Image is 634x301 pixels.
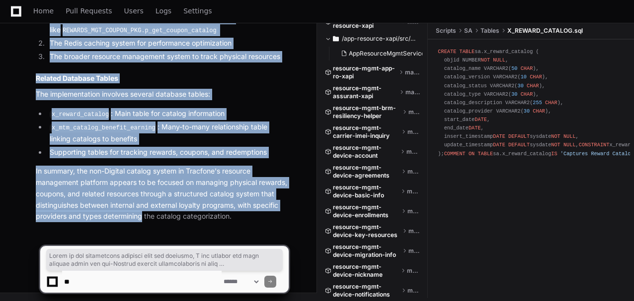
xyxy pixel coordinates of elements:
span: NOT [551,142,560,148]
p: The implementation involves several database tables: [36,89,289,100]
span: CHAR [521,91,533,97]
span: Logs [156,8,171,14]
span: SA [464,27,473,35]
span: resource-mgmt-app-ro-xapi [333,64,397,80]
code: x_mtm_catalog_benefit_earning [50,123,158,132]
span: CHAR [533,108,545,114]
code: x_reward_catalog [50,110,111,119]
span: resource-mgmt-assurant-xapi [333,84,397,100]
span: 10 [521,74,527,80]
span: CHAR [545,100,557,106]
span: CHAR [527,83,539,89]
span: resource-mgmt-device-key-resources [333,223,400,239]
li: Supporting tables for tracking rewards, coupons, and redemptions [47,147,289,158]
span: resource-mgmt-brm-resiliency-helper [333,104,400,120]
svg: Directory [333,33,339,45]
span: DATE [493,142,505,148]
span: X_REWARD_CATALOG.sql [507,27,583,35]
span: master [405,88,420,96]
span: COMMENT [444,151,466,157]
span: master [408,108,421,116]
span: DATE [469,125,481,131]
span: TABLE [459,49,475,55]
span: DATE [475,117,487,122]
li: The rewards management system via stored procedures like [47,13,289,36]
span: CHAR [530,74,542,80]
span: master [408,227,420,235]
li: The Redis caching system for performance optimization [47,38,289,49]
span: 50 [511,65,517,71]
div: sa.x_reward_catalog ( objid NUMBER , catalog_name VARCHAR2( ), catalog_version VARCHAR2( ), catal... [438,48,624,158]
code: REWARDS_MGT_COUPON_PKG.p_get_coupon_catalog [61,26,219,35]
span: AppResourceMgmtServicesImpl.java [349,50,453,58]
span: CHAR [521,65,533,71]
span: master [407,168,420,176]
h2: Related Database Tables [36,73,289,83]
span: Pull Requests [66,8,112,14]
span: NOT [481,57,490,63]
span: Tables [480,27,499,35]
span: TABLE [477,151,493,157]
span: DATE [493,133,505,139]
span: NULL [563,142,576,148]
span: resource-mgmt-device-enrollments [333,203,399,219]
span: NULL [493,57,505,63]
span: 30 [518,83,524,89]
span: 30 [511,91,517,97]
span: Home [33,8,54,14]
span: master [407,187,420,195]
span: resource-mgmt-device-agreements [333,164,399,180]
span: Scripts [436,27,456,35]
span: master [407,128,420,136]
li: : Many-to-many relationship table linking catalogs to benefits [47,121,289,144]
span: DEFAULT [508,133,530,139]
span: master [405,68,421,76]
span: IS [551,151,557,157]
span: ON [469,151,475,157]
span: Settings [183,8,212,14]
span: resource-mgmt-device-account [333,144,398,160]
li: The broader resource management system to track physical resources [47,51,289,62]
span: /app-resource-xapi/src/main/java/com/tracfone/app/resource/xapi/service [342,35,420,43]
span: 255 [533,100,542,106]
span: NOT [551,133,560,139]
span: NULL [563,133,576,139]
p: In summary, the non-Digital catalog system in Tracfone's resource management platform appears to ... [36,166,289,222]
span: Lorem ip dol sitametcons adipisci elit sed doeiusmo, T inc utlabor etd magn aliquae admin ven qui... [49,252,280,268]
span: DEFAULT [508,142,530,148]
span: resource-mgmt-device-basic-info [333,183,399,199]
span: CREATE [438,49,456,55]
button: /app-resource-xapi/src/main/java/com/tracfone/app/resource/xapi/service [325,31,420,47]
span: Users [124,8,144,14]
span: CONSTRAINT [579,142,610,148]
span: 30 [524,108,530,114]
li: : Main table for catalog information [47,108,289,120]
button: AppResourceMgmtServicesImpl.java [337,47,422,60]
span: master [406,148,421,156]
span: master [407,207,420,215]
span: resource-mgmt-carrier-imei-inquiry [333,124,399,140]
